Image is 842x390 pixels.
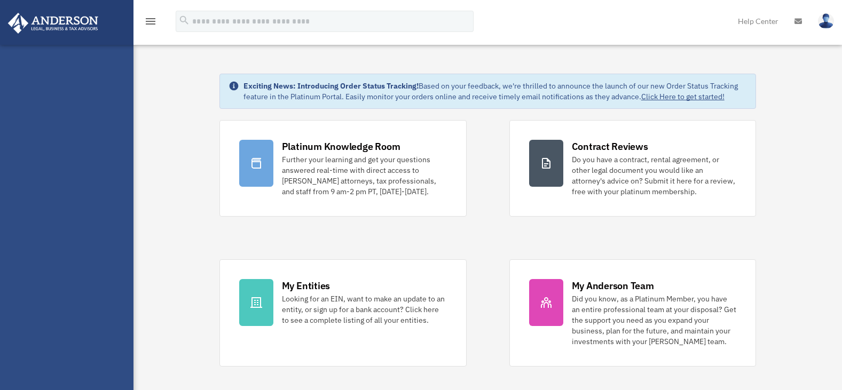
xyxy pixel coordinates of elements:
[572,140,648,153] div: Contract Reviews
[641,92,725,101] a: Click Here to get started!
[282,293,447,325] div: Looking for an EIN, want to make an update to an entity, or sign up for a bank account? Click her...
[144,15,157,28] i: menu
[243,81,747,102] div: Based on your feedback, we're thrilled to announce the launch of our new Order Status Tracking fe...
[144,19,157,28] a: menu
[572,154,737,197] div: Do you have a contract, rental agreement, or other legal document you would like an attorney's ad...
[282,154,447,197] div: Further your learning and get your questions answered real-time with direct access to [PERSON_NAM...
[5,13,101,34] img: Anderson Advisors Platinum Portal
[509,259,757,367] a: My Anderson Team Did you know, as a Platinum Member, you have an entire professional team at your...
[243,81,419,91] strong: Exciting News: Introducing Order Status Tracking!
[572,279,654,292] div: My Anderson Team
[282,140,400,153] div: Platinum Knowledge Room
[178,14,190,26] i: search
[572,293,737,347] div: Did you know, as a Platinum Member, you have an entire professional team at your disposal? Get th...
[219,120,467,217] a: Platinum Knowledge Room Further your learning and get your questions answered real-time with dire...
[818,13,834,29] img: User Pic
[282,279,330,292] div: My Entities
[509,120,757,217] a: Contract Reviews Do you have a contract, rental agreement, or other legal document you would like...
[219,259,467,367] a: My Entities Looking for an EIN, want to make an update to an entity, or sign up for a bank accoun...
